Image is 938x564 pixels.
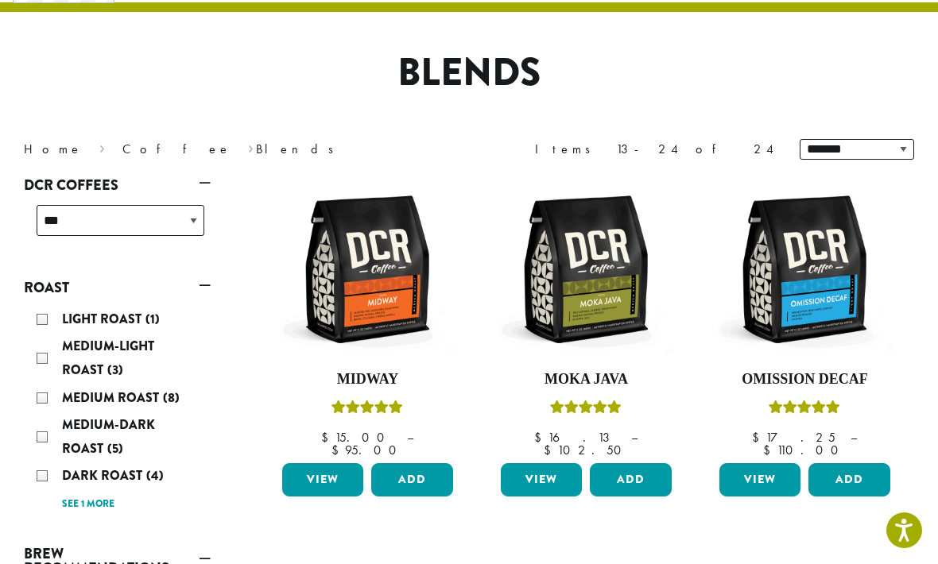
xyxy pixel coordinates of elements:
[371,463,452,496] button: Add
[24,199,211,255] div: DCR Coffees
[752,429,835,446] bdi: 17.25
[719,463,800,496] a: View
[107,361,123,379] span: (3)
[497,180,676,358] img: DCR-12oz-Moka-Java-Stock-scaled.png
[278,180,457,457] a: MidwayRated 5.00 out of 5
[24,141,83,157] a: Home
[62,466,146,485] span: Dark Roast
[497,180,676,457] a: Moka JavaRated 5.00 out of 5
[715,180,894,358] img: DCR-12oz-Omission-Decaf-scaled.png
[62,415,155,458] span: Medium-Dark Roast
[769,398,840,422] div: Rated 4.33 out of 5
[631,429,638,446] span: –
[122,141,231,157] a: Coffee
[544,442,629,458] bdi: 102.50
[278,371,457,388] h4: Midway
[331,442,404,458] bdi: 95.00
[497,371,676,388] h4: Moka Java
[715,180,894,457] a: Omission DecafRated 4.33 out of 5
[321,429,392,446] bdi: 15.00
[808,463,890,496] button: Add
[715,371,894,388] h4: Omission Decaf
[752,429,766,446] span: $
[24,140,445,159] nav: Breadcrumb
[331,442,345,458] span: $
[62,496,114,512] a: See 1 more
[763,442,777,458] span: $
[62,310,145,328] span: Light Roast
[163,388,180,407] span: (8)
[501,463,582,496] a: View
[24,301,211,521] div: Roast
[24,274,211,301] a: Roast
[107,439,123,458] span: (5)
[24,172,211,199] a: DCR Coffees
[282,463,363,496] a: View
[12,50,926,96] h1: Blends
[544,442,557,458] span: $
[62,337,154,379] span: Medium-Light Roast
[534,429,616,446] bdi: 16.13
[763,442,846,458] bdi: 110.00
[321,429,335,446] span: $
[62,388,163,407] span: Medium Roast
[550,398,622,422] div: Rated 5.00 out of 5
[851,429,857,446] span: –
[331,398,403,422] div: Rated 5.00 out of 5
[535,140,776,159] div: Items 13-24 of 24
[590,463,671,496] button: Add
[407,429,413,446] span: –
[248,134,254,159] span: ›
[99,134,105,159] span: ›
[145,310,160,328] span: (1)
[534,429,548,446] span: $
[278,180,457,358] img: DCR-12oz-Midway-Stock-scaled.png
[146,466,164,485] span: (4)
